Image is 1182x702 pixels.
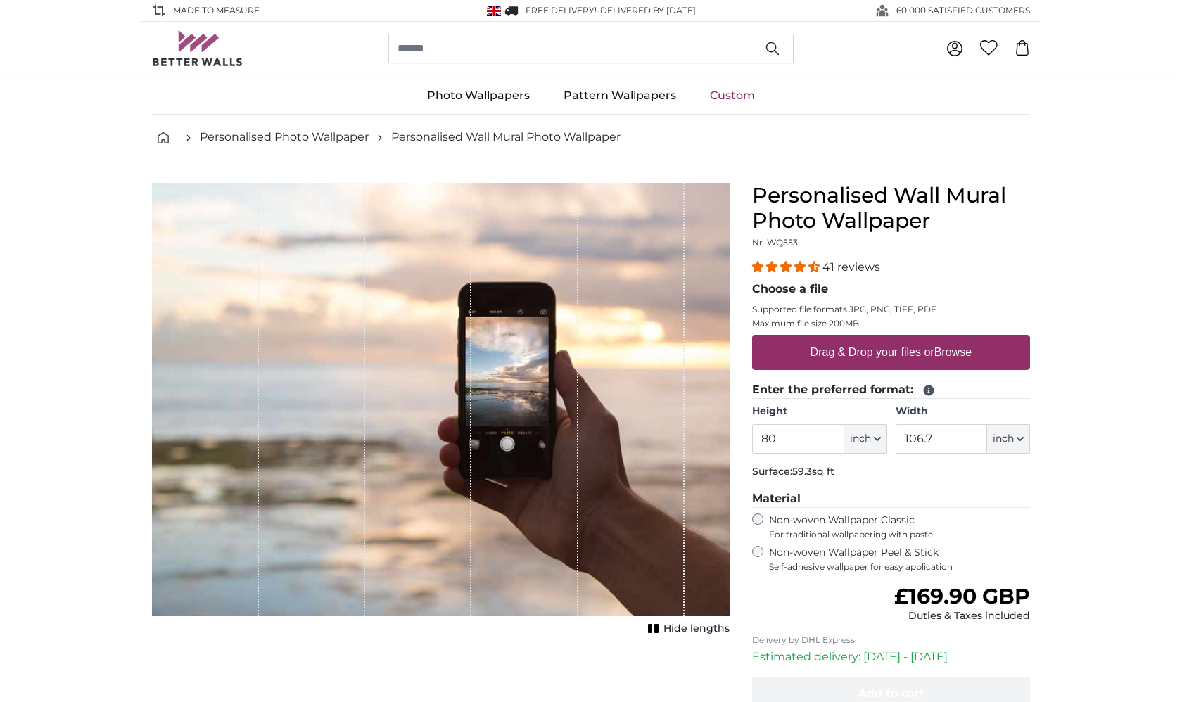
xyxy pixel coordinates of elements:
[752,404,887,419] label: Height
[993,432,1014,446] span: inch
[391,129,621,146] a: Personalised Wall Mural Photo Wallpaper
[600,5,696,15] span: Delivered by [DATE]
[410,77,547,114] a: Photo Wallpapers
[894,583,1030,609] span: £169.90 GBP
[987,424,1030,454] button: inch
[644,619,730,639] button: Hide lengths
[752,260,822,274] span: 4.39 stars
[752,304,1030,315] p: Supported file formats JPG, PNG, TIFF, PDF
[769,529,1030,540] span: For traditional wallpapering with paste
[752,237,798,248] span: Nr. WQ553
[663,622,730,636] span: Hide lengths
[822,260,880,274] span: 41 reviews
[752,381,1030,399] legend: Enter the preferred format:
[850,432,871,446] span: inch
[597,5,696,15] span: -
[547,77,693,114] a: Pattern Wallpapers
[769,561,1030,573] span: Self-adhesive wallpaper for easy application
[173,4,260,17] span: Made to Measure
[934,346,972,358] u: Browse
[792,465,834,478] span: 59.3sq ft
[693,77,772,114] a: Custom
[752,490,1030,508] legend: Material
[896,404,1030,419] label: Width
[844,424,887,454] button: inch
[526,5,597,15] span: FREE delivery!
[752,634,1030,646] p: Delivery by DHL Express
[769,513,1030,540] label: Non-woven Wallpaper Classic
[896,4,1030,17] span: 60,000 SATISFIED CUSTOMERS
[200,129,369,146] a: Personalised Photo Wallpaper
[152,30,243,66] img: Betterwalls
[752,281,1030,298] legend: Choose a file
[858,687,924,700] span: Add to cart
[487,6,501,16] img: United Kingdom
[752,649,1030,665] p: Estimated delivery: [DATE] - [DATE]
[152,183,730,639] div: 1 of 1
[894,609,1030,623] div: Duties & Taxes included
[152,115,1030,160] nav: breadcrumbs
[752,183,1030,234] h1: Personalised Wall Mural Photo Wallpaper
[805,338,977,366] label: Drag & Drop your files or
[752,465,1030,479] p: Surface:
[769,546,1030,573] label: Non-woven Wallpaper Peel & Stick
[752,318,1030,329] p: Maximum file size 200MB.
